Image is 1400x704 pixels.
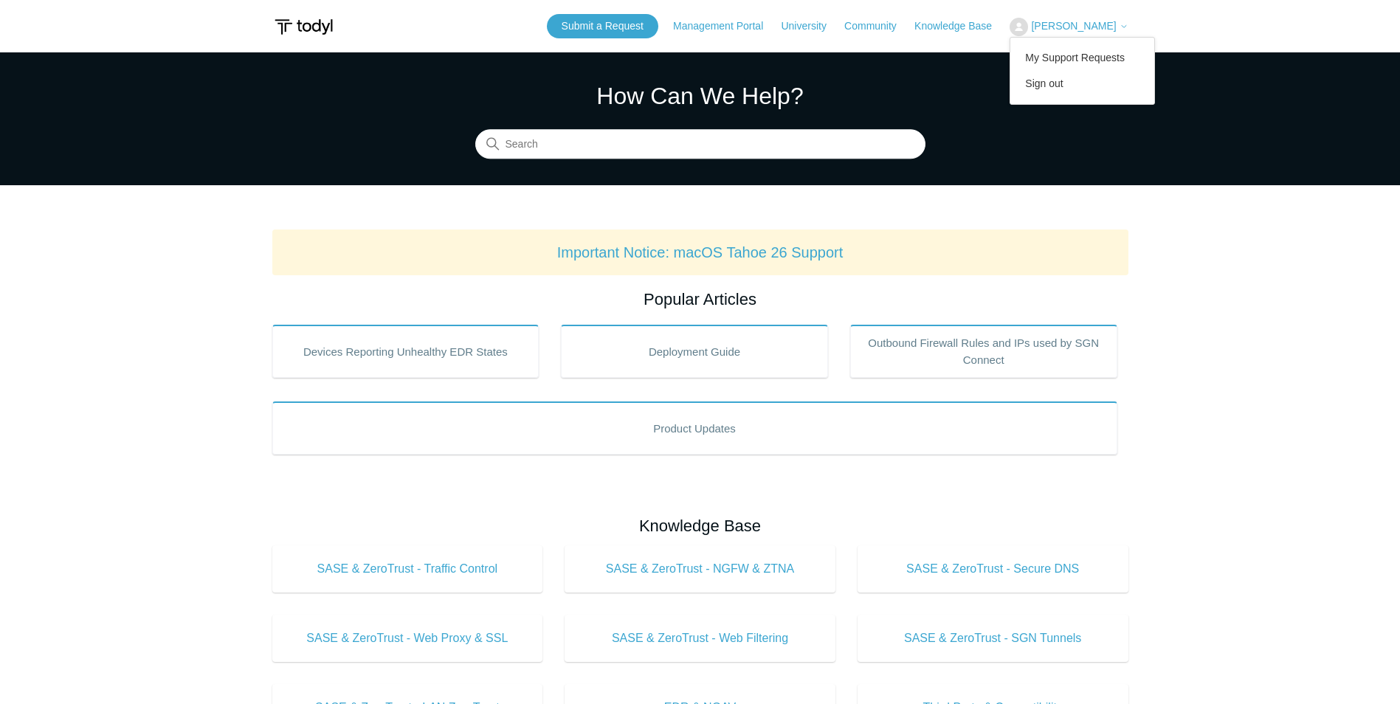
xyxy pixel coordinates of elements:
a: My Support Requests [1010,45,1154,71]
a: Community [844,18,911,34]
button: [PERSON_NAME] [1010,18,1128,36]
a: SASE & ZeroTrust - Web Filtering [565,615,835,662]
span: SASE & ZeroTrust - Web Proxy & SSL [294,629,521,647]
img: Todyl Support Center Help Center home page [272,13,335,41]
a: SASE & ZeroTrust - SGN Tunnels [858,615,1128,662]
span: SASE & ZeroTrust - Secure DNS [880,560,1106,578]
span: SASE & ZeroTrust - Web Filtering [587,629,813,647]
a: Management Portal [673,18,778,34]
input: Search [475,130,925,159]
h2: Popular Articles [272,287,1128,311]
a: Important Notice: macOS Tahoe 26 Support [557,244,844,260]
a: SASE & ZeroTrust - Web Proxy & SSL [272,615,543,662]
a: SASE & ZeroTrust - Traffic Control [272,545,543,593]
a: Submit a Request [547,14,658,38]
a: Devices Reporting Unhealthy EDR States [272,325,539,378]
a: Outbound Firewall Rules and IPs used by SGN Connect [850,325,1117,378]
a: SASE & ZeroTrust - Secure DNS [858,545,1128,593]
a: Deployment Guide [561,325,828,378]
a: University [781,18,841,34]
span: [PERSON_NAME] [1031,20,1116,32]
h1: How Can We Help? [475,78,925,114]
a: SASE & ZeroTrust - NGFW & ZTNA [565,545,835,593]
span: SASE & ZeroTrust - NGFW & ZTNA [587,560,813,578]
a: Sign out [1010,71,1154,97]
span: SASE & ZeroTrust - Traffic Control [294,560,521,578]
h2: Knowledge Base [272,514,1128,538]
a: Product Updates [272,401,1117,455]
a: Knowledge Base [914,18,1007,34]
span: SASE & ZeroTrust - SGN Tunnels [880,629,1106,647]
